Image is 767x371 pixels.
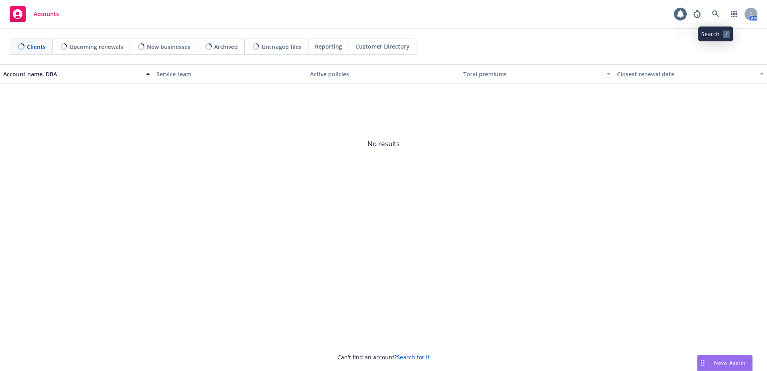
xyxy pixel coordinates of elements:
span: Untriaged files [262,43,302,51]
a: Switch app [726,6,742,22]
span: Can't find an account? [337,353,430,361]
span: Upcoming renewals [69,43,123,51]
span: New businesses [147,43,191,51]
div: Closest renewal date [617,70,755,78]
span: Reporting [315,42,342,51]
a: Accounts [6,3,62,25]
button: Service team [153,64,306,84]
a: Report a Bug [689,6,705,22]
a: Search [708,6,724,22]
div: Account name, DBA [3,70,141,78]
button: Total premiums [460,64,613,84]
a: Search for it [397,353,430,361]
button: Active policies [307,64,460,84]
div: Active policies [310,70,457,78]
span: Nova Assist [714,359,746,366]
span: Clients [27,43,46,51]
div: Service team [156,70,303,78]
span: Customer Directory [355,42,410,51]
div: Drag to move [698,355,708,371]
button: Nova Assist [697,355,753,371]
button: Closest renewal date [614,64,767,84]
span: Archived [214,43,238,51]
span: Accounts [34,11,59,17]
div: Total premiums [463,70,601,78]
